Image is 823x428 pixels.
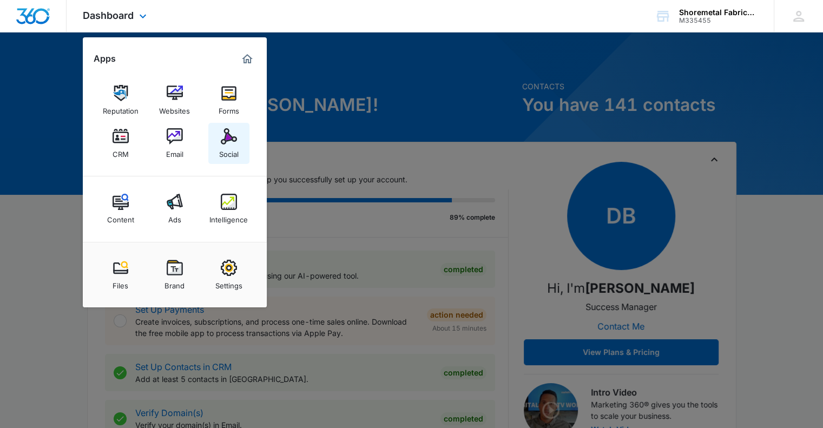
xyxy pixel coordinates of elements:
div: account name [679,8,758,17]
div: CRM [113,144,129,159]
a: Marketing 360® Dashboard [239,50,256,68]
a: Forms [208,80,249,121]
div: Content [107,210,134,224]
div: Reputation [103,101,139,115]
a: Ads [154,188,195,229]
div: Brand [164,276,185,290]
a: CRM [100,123,141,164]
div: Social [219,144,239,159]
a: Content [100,188,141,229]
div: Ads [168,210,181,224]
a: Brand [154,254,195,295]
div: Forms [219,101,239,115]
div: account id [679,17,758,24]
a: Settings [208,254,249,295]
div: Settings [215,276,242,290]
a: Reputation [100,80,141,121]
a: Intelligence [208,188,249,229]
div: Files [113,276,128,290]
a: Files [100,254,141,295]
div: Intelligence [209,210,248,224]
a: Websites [154,80,195,121]
a: Email [154,123,195,164]
a: Social [208,123,249,164]
span: Dashboard [83,10,134,21]
div: Websites [159,101,190,115]
h2: Apps [94,54,116,64]
div: Email [166,144,183,159]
